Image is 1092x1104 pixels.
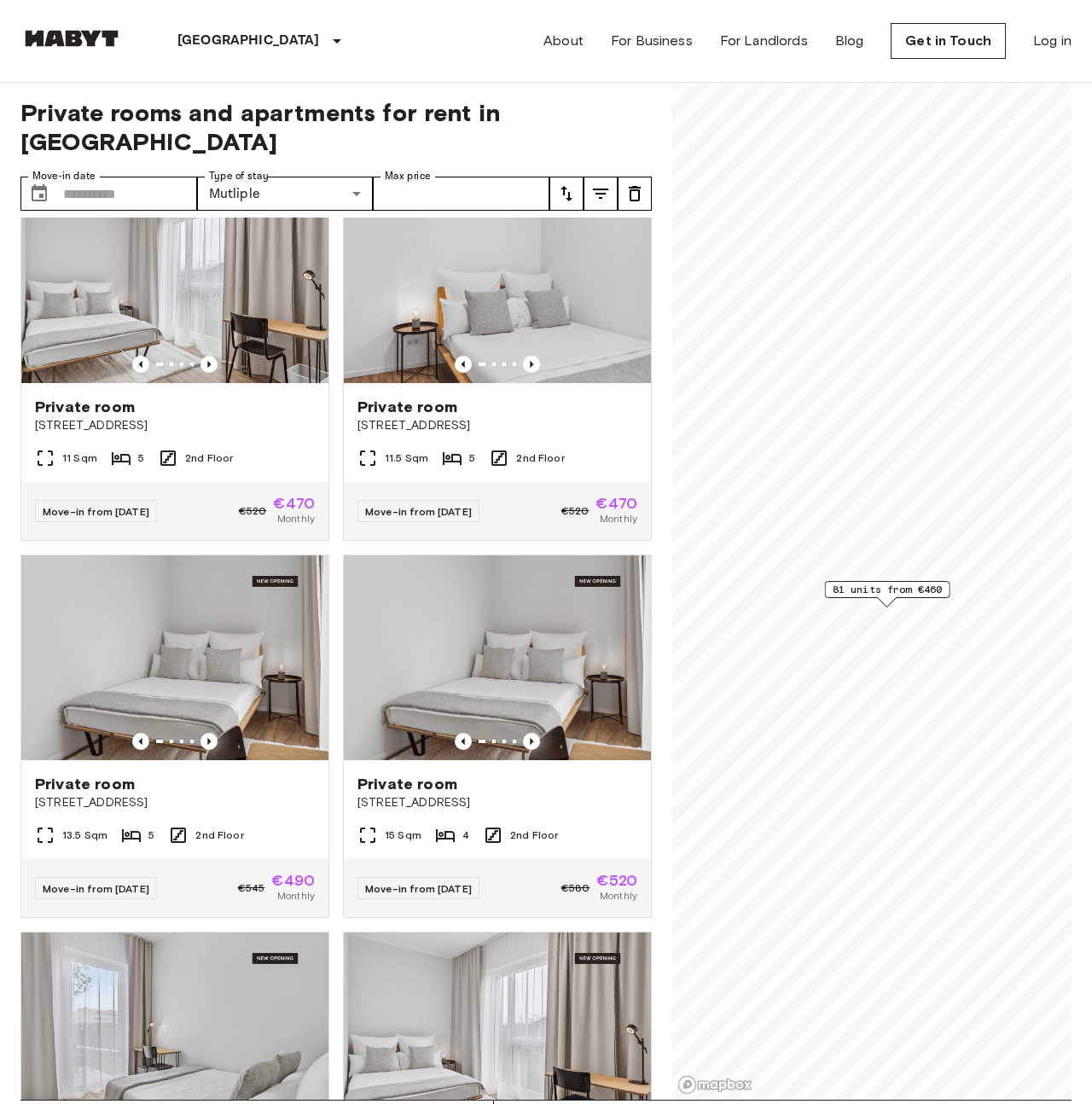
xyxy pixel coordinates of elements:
div: Map marker [825,581,950,607]
label: Type of stay [209,169,269,183]
span: Move-in from [DATE] [365,505,472,518]
span: Monthly [600,511,637,526]
a: Get in Touch [891,23,1006,59]
span: Private room [357,774,457,794]
img: Marketing picture of unit DE-13-001-212-003 [344,178,651,383]
span: Monthly [277,888,315,904]
span: Monthly [600,888,637,904]
img: Marketing picture of unit DE-13-001-212-001 [21,555,328,760]
span: 11 Sqm [62,450,97,466]
button: tune [584,177,618,211]
p: [GEOGRAPHIC_DATA] [177,31,320,51]
span: €490 [271,873,315,888]
button: Previous image [523,356,540,373]
span: €470 [273,496,315,511]
button: tune [549,177,584,211]
span: 4 [462,828,469,843]
span: €580 [561,880,590,896]
canvas: Map [672,78,1072,1100]
img: Marketing picture of unit DE-13-001-213-004 [344,555,651,760]
button: Choose date [22,177,56,211]
a: Marketing picture of unit DE-13-001-212-003Previous imagePrevious imagePrivate room[STREET_ADDRES... [343,177,652,541]
span: 11.5 Sqm [385,450,428,466]
span: 81 units from €460 [833,582,943,597]
span: Private room [357,397,457,417]
label: Move-in date [32,169,96,183]
span: Move-in from [DATE] [43,882,149,895]
span: [STREET_ADDRESS] [35,417,315,434]
span: €520 [239,503,267,519]
button: Previous image [523,733,540,750]
a: Mapbox logo [677,1075,752,1095]
span: 15 Sqm [385,828,421,843]
button: Previous image [132,733,149,750]
a: About [543,31,584,51]
span: €520 [596,873,637,888]
span: Private room [35,774,135,794]
span: €545 [238,880,265,896]
span: Move-in from [DATE] [365,882,472,895]
span: 5 [138,450,144,466]
span: 2nd Floor [516,450,564,466]
img: Habyt [20,30,123,47]
button: Previous image [455,356,472,373]
a: For Landlords [720,31,808,51]
button: Previous image [455,733,472,750]
span: [STREET_ADDRESS] [35,794,315,811]
label: Max price [385,169,431,183]
img: Marketing picture of unit DE-13-001-212-005 [21,178,328,383]
button: Previous image [200,733,218,750]
a: Marketing picture of unit DE-13-001-212-005Previous imagePrevious imagePrivate room[STREET_ADDRES... [20,177,329,541]
span: [STREET_ADDRESS] [357,794,637,811]
span: 2nd Floor [195,828,243,843]
a: Marketing picture of unit DE-13-001-212-001Previous imagePrevious imagePrivate room[STREET_ADDRES... [20,555,329,918]
span: Monthly [277,511,315,526]
span: €520 [561,503,590,519]
a: For Business [611,31,693,51]
span: 5 [148,828,154,843]
span: [STREET_ADDRESS] [357,417,637,434]
span: 5 [469,450,475,466]
button: Previous image [200,356,218,373]
a: Blog [835,31,864,51]
div: Mutliple [197,177,374,211]
span: Move-in from [DATE] [43,505,149,518]
span: €470 [595,496,637,511]
button: Previous image [132,356,149,373]
span: Private room [35,397,135,417]
a: Marketing picture of unit DE-13-001-213-004Previous imagePrevious imagePrivate room[STREET_ADDRES... [343,555,652,918]
span: Private rooms and apartments for rent in [GEOGRAPHIC_DATA] [20,98,652,156]
span: 13.5 Sqm [62,828,107,843]
a: Log in [1033,31,1072,51]
span: 2nd Floor [510,828,558,843]
button: tune [618,177,652,211]
span: 2nd Floor [185,450,233,466]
